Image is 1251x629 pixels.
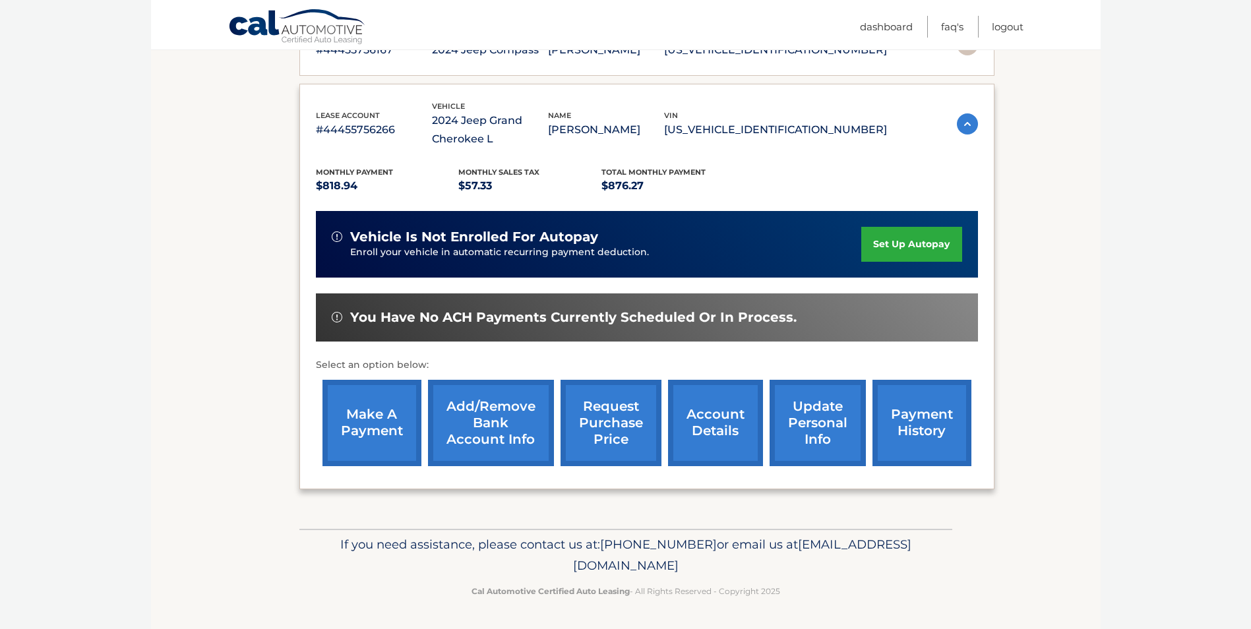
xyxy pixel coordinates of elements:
[432,41,548,59] p: 2024 Jeep Compass
[350,229,598,245] span: vehicle is not enrolled for autopay
[664,41,887,59] p: [US_VEHICLE_IDENTIFICATION_NUMBER]
[472,586,630,596] strong: Cal Automotive Certified Auto Leasing
[957,113,978,135] img: accordion-active.svg
[548,111,571,120] span: name
[601,167,706,177] span: Total Monthly Payment
[432,102,465,111] span: vehicle
[316,121,432,139] p: #44455756266
[316,111,380,120] span: lease account
[322,380,421,466] a: make a payment
[308,534,944,576] p: If you need assistance, please contact us at: or email us at
[350,309,797,326] span: You have no ACH payments currently scheduled or in process.
[992,16,1023,38] a: Logout
[664,111,678,120] span: vin
[332,312,342,322] img: alert-white.svg
[668,380,763,466] a: account details
[860,16,913,38] a: Dashboard
[861,227,961,262] a: set up autopay
[316,41,432,59] p: #44455756167
[316,357,978,373] p: Select an option below:
[228,9,367,47] a: Cal Automotive
[332,231,342,242] img: alert-white.svg
[428,380,554,466] a: Add/Remove bank account info
[316,177,459,195] p: $818.94
[432,111,548,148] p: 2024 Jeep Grand Cherokee L
[548,41,664,59] p: [PERSON_NAME]
[350,245,862,260] p: Enroll your vehicle in automatic recurring payment deduction.
[548,121,664,139] p: [PERSON_NAME]
[941,16,963,38] a: FAQ's
[664,121,887,139] p: [US_VEHICLE_IDENTIFICATION_NUMBER]
[770,380,866,466] a: update personal info
[458,177,601,195] p: $57.33
[561,380,661,466] a: request purchase price
[316,167,393,177] span: Monthly Payment
[872,380,971,466] a: payment history
[458,167,539,177] span: Monthly sales Tax
[600,537,717,552] span: [PHONE_NUMBER]
[308,584,944,598] p: - All Rights Reserved - Copyright 2025
[601,177,745,195] p: $876.27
